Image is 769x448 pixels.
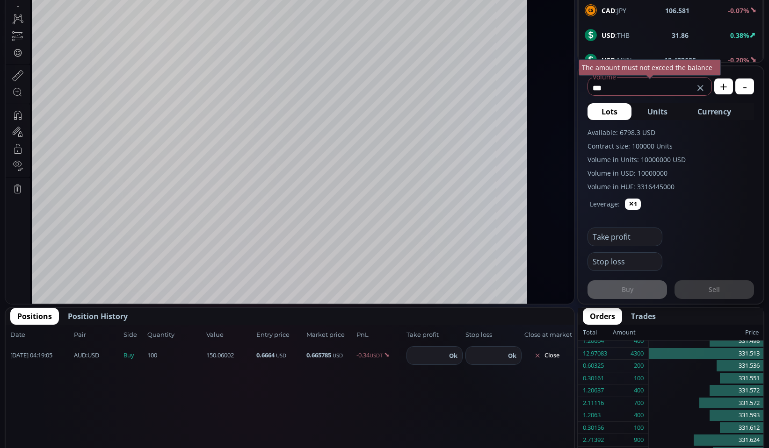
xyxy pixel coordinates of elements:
[206,351,254,360] span: 150.06002
[147,351,203,360] span: 100
[256,351,275,359] b: 0.6664
[68,311,128,322] span: Position History
[602,55,632,65] span: :MXN
[80,5,84,13] div: D
[524,330,569,340] span: Close at market
[602,106,617,117] span: Lots
[162,23,187,30] div: 333.0310
[634,409,644,421] div: 400
[223,23,227,30] div: L
[583,327,613,339] div: Total
[190,23,195,30] div: H
[74,330,121,340] span: Pair
[306,330,354,340] span: Market price
[126,5,153,13] div: Compare
[61,21,133,30] div: United States Dollar
[588,103,631,120] button: Lots
[728,6,749,15] b: -0.07%
[649,335,763,348] div: 331.498
[665,6,689,15] b: 106.581
[649,348,763,360] div: 331.513
[583,308,622,325] button: Orders
[30,34,51,41] div: Volume
[465,330,522,340] span: Stop loss
[505,350,519,361] button: Ok
[306,351,331,359] b: 0.665785
[634,397,644,409] div: 700
[583,397,604,409] div: 2.11116
[370,352,383,359] small: USDT
[649,434,763,447] div: 331.624
[634,434,644,446] div: 900
[583,384,604,397] div: 1.20637
[10,351,71,360] span: [DATE] 04:19:05
[625,199,641,210] button: ✕1
[602,30,630,40] span: :THB
[206,330,254,340] span: Value
[697,106,731,117] span: Currency
[46,21,61,30] div: 1D
[195,23,220,30] div: 333.7480
[356,330,404,340] span: PnL
[602,6,615,15] b: CAD
[590,199,620,209] label: Leverage:
[255,23,260,30] div: C
[672,30,689,40] b: 31.86
[147,330,203,340] span: Quantity
[17,311,52,322] span: Positions
[664,55,696,65] b: 18.422605
[583,360,604,372] div: 0.60325
[728,56,749,64] b: -0.20%
[735,78,754,94] button: -
[634,360,644,372] div: 200
[634,335,644,347] div: 400
[634,422,644,434] div: 100
[288,23,337,30] div: −1.2385 (−0.37%)
[74,351,86,359] b: AUD
[602,31,615,40] b: USD
[583,348,607,360] div: 12.97083
[30,21,46,30] div: USD
[588,155,754,164] label: Volume in Units: 10000000 USD
[588,182,754,192] label: Volume in HUF: 3316445000
[446,350,460,361] button: Ok
[10,308,59,325] button: Positions
[649,360,763,372] div: 331.536
[61,308,135,325] button: Position History
[636,327,759,339] div: Price
[276,352,286,359] small: USD
[590,311,615,322] span: Orders
[260,23,285,30] div: 331.6445
[54,34,73,41] div: 31.61K
[123,351,145,360] span: Buy
[74,351,99,360] span: :USD
[631,348,644,360] div: 4300
[583,372,604,384] div: 0.30161
[174,5,203,13] div: Indicators
[579,59,721,76] div: The amount must not exceed the balance
[256,330,304,340] span: Entry price
[227,23,252,30] div: 331.0970
[10,330,71,340] span: Date
[583,409,601,421] div: 1.2063
[730,31,749,40] b: 0.38%
[583,422,604,434] div: 0.30156
[649,422,763,434] div: 331.612
[583,434,604,446] div: 2.71392
[633,103,682,120] button: Units
[649,397,763,410] div: 331.572
[624,308,663,325] button: Trades
[141,21,149,30] div: Market open
[714,78,733,94] button: +
[123,330,145,340] span: Side
[333,352,343,359] small: USD
[524,348,569,363] button: Close
[588,168,754,178] label: Volume in USD: 10000000
[649,409,763,422] div: 331.593
[649,384,763,397] div: 331.572
[583,335,604,347] div: 1.20664
[683,103,745,120] button: Currency
[634,384,644,397] div: 400
[157,23,162,30] div: O
[631,311,656,322] span: Trades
